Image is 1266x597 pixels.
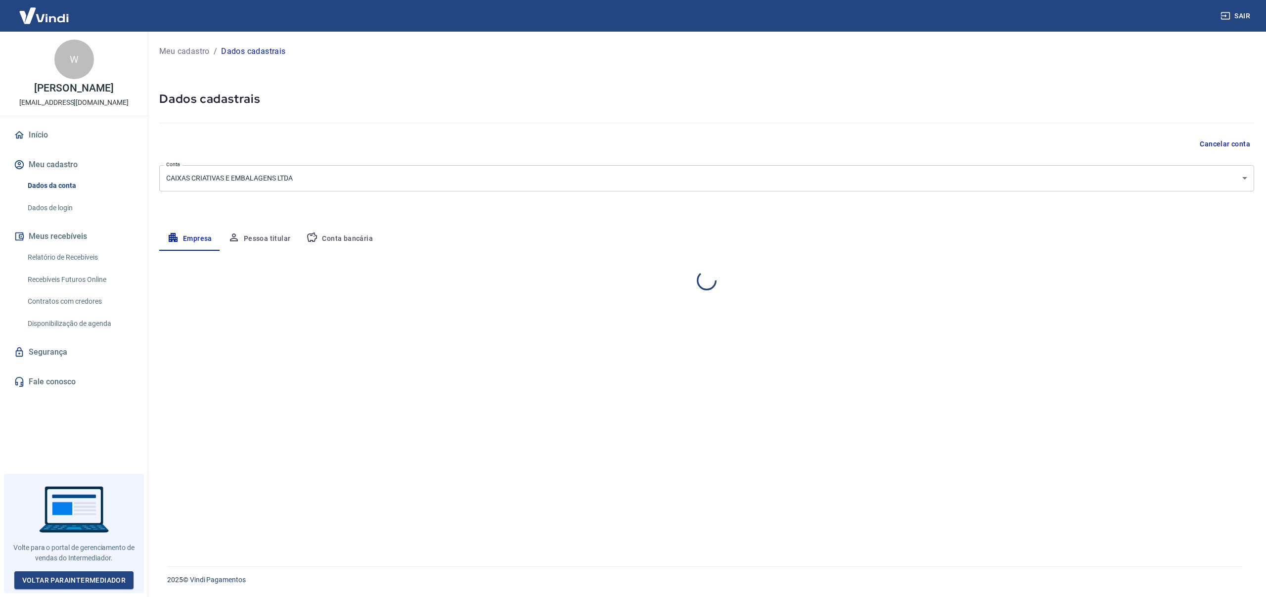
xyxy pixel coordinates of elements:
p: [PERSON_NAME] [34,83,113,93]
a: Início [12,124,136,146]
a: Dados da conta [24,176,136,196]
div: CAIXAS CRIATIVAS E EMBALAGENS LTDA [159,165,1254,191]
button: Conta bancária [298,227,381,251]
a: Recebíveis Futuros Online [24,270,136,290]
a: Dados de login [24,198,136,218]
button: Pessoa titular [220,227,299,251]
a: Vindi Pagamentos [190,576,246,584]
p: Dados cadastrais [221,46,285,57]
button: Empresa [159,227,220,251]
a: Segurança [12,341,136,363]
a: Meu cadastro [159,46,210,57]
a: Fale conosco [12,371,136,393]
div: W [54,40,94,79]
img: Vindi [12,0,76,31]
label: Conta [166,161,180,168]
a: Relatório de Recebíveis [24,247,136,268]
a: Disponibilização de agenda [24,314,136,334]
a: Voltar paraIntermediador [14,571,134,590]
a: Contratos com credores [24,291,136,312]
button: Meus recebíveis [12,226,136,247]
h5: Dados cadastrais [159,91,1254,107]
button: Cancelar conta [1196,135,1254,153]
button: Sair [1219,7,1254,25]
p: [EMAIL_ADDRESS][DOMAIN_NAME] [19,97,129,108]
button: Meu cadastro [12,154,136,176]
p: 2025 © [167,575,1242,585]
p: / [214,46,217,57]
